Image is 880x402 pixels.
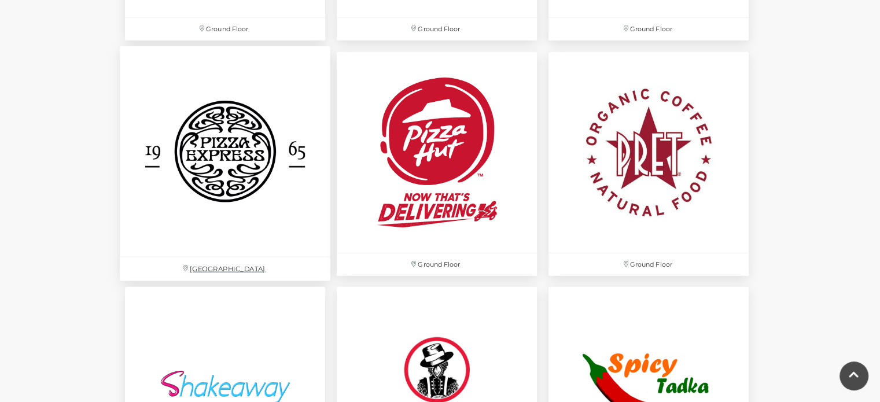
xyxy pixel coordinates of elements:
p: Ground Floor [337,253,537,276]
p: [GEOGRAPHIC_DATA] [120,257,330,281]
p: Ground Floor [548,253,749,276]
p: Ground Floor [337,18,537,40]
a: Ground Floor [331,46,543,281]
p: Ground Floor [125,18,325,40]
p: Ground Floor [548,18,749,40]
a: [GEOGRAPHIC_DATA] [113,40,336,287]
a: Ground Floor [543,46,754,281]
